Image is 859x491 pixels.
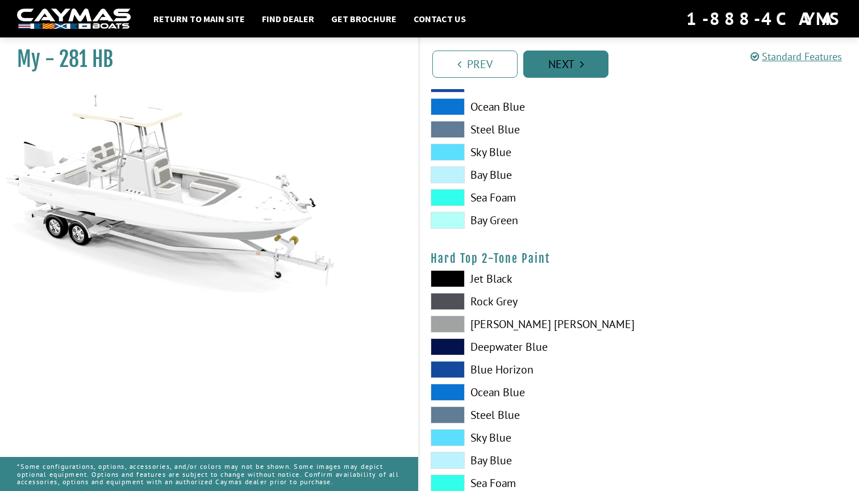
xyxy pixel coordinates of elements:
label: Ocean Blue [431,98,628,115]
h4: Hard Top 2-Tone Paint [431,251,848,266]
div: 1-888-4CAYMAS [686,6,842,31]
a: Get Brochure [326,11,402,26]
label: Jet Black [431,270,628,287]
a: Standard Features [750,50,842,63]
label: Sky Blue [431,429,628,446]
label: Bay Green [431,212,628,229]
label: Steel Blue [431,121,628,138]
label: Rock Grey [431,293,628,310]
label: Bay Blue [431,452,628,469]
p: *Some configurations, options, accessories, and/or colors may not be shown. Some images may depic... [17,457,401,491]
label: Sea Foam [431,189,628,206]
img: white-logo-c9c8dbefe5ff5ceceb0f0178aa75bf4bb51f6bca0971e226c86eb53dfe498488.png [17,9,131,30]
label: Bay Blue [431,166,628,183]
label: Steel Blue [431,406,628,423]
a: Contact Us [408,11,472,26]
label: Blue Horizon [431,361,628,378]
ul: Pagination [429,49,859,78]
label: [PERSON_NAME] [PERSON_NAME] [431,316,628,333]
h1: My - 281 HB [17,47,390,72]
a: Find Dealer [256,11,320,26]
label: Ocean Blue [431,384,628,401]
a: Return to main site [148,11,251,26]
a: Next [523,51,608,78]
label: Deepwater Blue [431,338,628,355]
label: Sky Blue [431,144,628,161]
a: Prev [432,51,518,78]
